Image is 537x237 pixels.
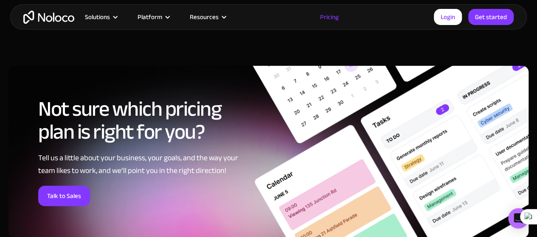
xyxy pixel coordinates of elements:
div: Resources [179,11,236,22]
a: Get started [468,9,514,25]
div: Platform [138,11,162,22]
div: Solutions [74,11,127,22]
a: Talk to Sales [38,186,90,206]
div: Resources [190,11,219,22]
div: Platform [127,11,179,22]
div: Open Intercom Messenger [508,208,529,229]
div: Tell us a little about your business, your goals, and the way your team likes to work, and we’ll ... [38,152,253,177]
h2: Not sure which pricing plan is right for you? [38,98,253,143]
a: home [23,11,74,24]
div: Solutions [85,11,110,22]
a: Pricing [309,11,349,22]
a: Login [434,9,462,25]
